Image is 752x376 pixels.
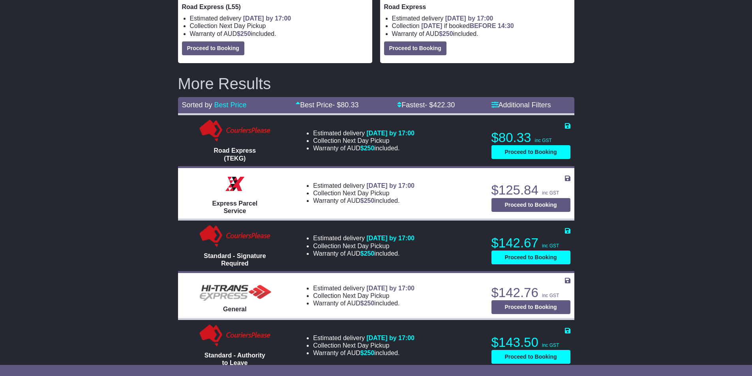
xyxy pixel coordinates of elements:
button: Proceed to Booking [491,145,570,159]
li: Collection [313,342,414,349]
a: Best Price [214,101,247,109]
li: Collection [313,137,414,144]
p: $143.50 [491,335,570,350]
span: Next Day Pickup [219,22,266,29]
span: [DATE] [421,22,442,29]
p: $142.76 [491,285,570,301]
li: Collection [190,22,368,30]
li: Estimated delivery [392,15,570,22]
button: Proceed to Booking [384,41,446,55]
span: [DATE] by 17:00 [445,15,493,22]
button: Proceed to Booking [491,300,570,314]
span: $ [360,350,375,356]
img: Couriers Please: Standard - Signature Required [198,224,272,248]
img: Couriers Please: Standard - Authority to Leave [198,324,272,348]
span: Express Parcel Service [212,200,258,214]
img: CouriersPlease: Road Express (TEKG) [198,119,272,143]
p: $80.33 [491,130,570,146]
img: HiTrans (Machship): General [195,278,274,301]
li: Warranty of AUD included. [313,299,414,307]
span: Next Day Pickup [343,190,389,196]
p: Road Express [384,3,570,11]
span: $ [439,30,453,37]
button: Proceed to Booking [491,198,570,212]
span: 250 [240,30,251,37]
span: [DATE] by 17:00 [366,335,414,341]
span: 250 [364,250,375,257]
p: $125.84 [491,182,570,198]
span: 250 [364,197,375,204]
span: if booked [421,22,514,29]
li: Estimated delivery [313,234,414,242]
span: BEFORE [470,22,496,29]
span: General [223,306,247,312]
span: 250 [443,30,453,37]
img: Border Express: Express Parcel Service [223,172,247,196]
span: 250 [364,145,375,152]
span: 80.33 [341,101,358,109]
li: Collection [392,22,570,30]
span: 250 [364,350,375,356]
li: Warranty of AUD included. [392,30,570,37]
span: [DATE] by 17:00 [366,235,414,241]
span: $ [360,300,375,307]
li: Estimated delivery [313,334,414,342]
span: $ [360,197,375,204]
span: 14:30 [498,22,514,29]
span: 422.30 [433,101,455,109]
span: inc GST [542,342,559,348]
li: Collection [313,242,414,250]
li: Collection [313,189,414,197]
button: Proceed to Booking [491,251,570,264]
li: Estimated delivery [313,284,414,292]
li: Warranty of AUD included. [313,144,414,152]
li: Estimated delivery [313,182,414,189]
span: Next Day Pickup [343,137,389,144]
span: 250 [364,300,375,307]
span: - $ [425,101,455,109]
span: Sorted by [182,101,212,109]
span: [DATE] by 17:00 [243,15,291,22]
li: Warranty of AUD included. [313,349,414,357]
h2: More Results [178,75,574,92]
li: Estimated delivery [190,15,368,22]
a: Best Price- $80.33 [296,101,358,109]
li: Warranty of AUD included. [190,30,368,37]
span: [DATE] by 17:00 [366,285,414,292]
span: Next Day Pickup [343,243,389,249]
span: - $ [332,101,358,109]
a: Additional Filters [491,101,551,109]
button: Proceed to Booking [182,41,244,55]
span: Standard - Authority to Leave [204,352,265,366]
span: inc GST [542,293,559,298]
span: [DATE] by 17:00 [366,182,414,189]
p: $142.67 [491,235,570,251]
span: $ [360,145,375,152]
span: inc GST [542,190,559,196]
button: Proceed to Booking [491,350,570,364]
span: Road Express (TEKG) [214,147,256,161]
span: inc GST [535,138,552,143]
span: $ [360,250,375,257]
span: $ [237,30,251,37]
li: Warranty of AUD included. [313,250,414,257]
span: Standard - Signature Required [204,253,266,267]
li: Warranty of AUD included. [313,197,414,204]
span: Next Day Pickup [343,292,389,299]
a: Fastest- $422.30 [397,101,455,109]
span: inc GST [542,243,559,249]
p: Road Express (L55) [182,3,368,11]
span: Next Day Pickup [343,342,389,349]
span: [DATE] by 17:00 [366,130,414,137]
li: Collection [313,292,414,299]
li: Estimated delivery [313,129,414,137]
